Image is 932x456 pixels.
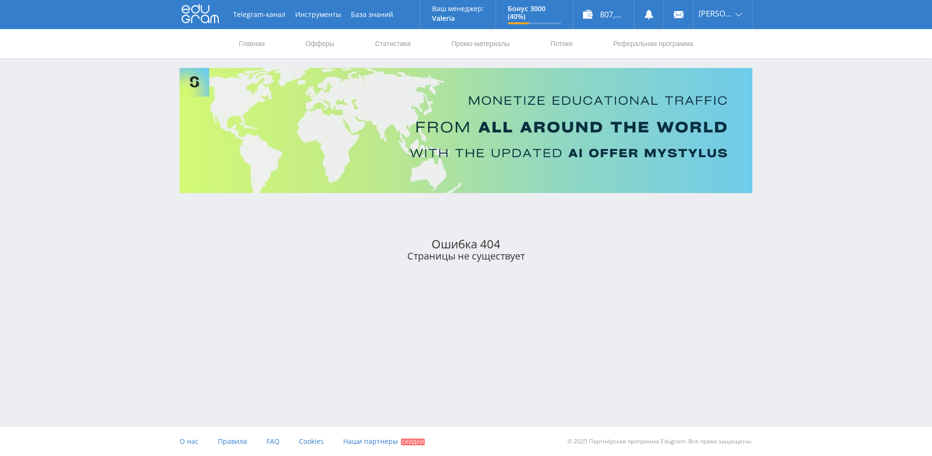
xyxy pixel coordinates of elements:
[299,427,324,456] a: Cookies
[374,29,412,58] a: Статистика
[180,437,199,446] span: О нас
[549,29,574,58] a: Потоки
[699,10,732,17] span: [PERSON_NAME]
[218,437,247,446] span: Правила
[304,29,335,58] a: Офферы
[450,29,511,58] a: Промо-материалы
[180,237,752,251] div: Ошибка 404
[180,68,752,193] img: Banner
[612,29,694,58] a: Реферальная программа
[432,15,484,22] p: Valeria
[432,5,484,13] p: Ваш менеджер:
[266,437,280,446] span: FAQ
[471,427,752,456] div: © 2025 Партнёрская программа Edugram. Все права защищены.
[266,427,280,456] a: FAQ
[508,5,561,20] p: Бонус 3000 (40%)
[343,437,398,446] span: Наши партнеры
[343,427,425,456] a: Наши партнеры Скидки
[180,427,199,456] a: О нас
[238,29,266,58] a: Главная
[218,427,247,456] a: Правила
[401,439,425,445] span: Скидки
[299,437,324,446] span: Cookies
[180,250,752,261] div: Страницы не существует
